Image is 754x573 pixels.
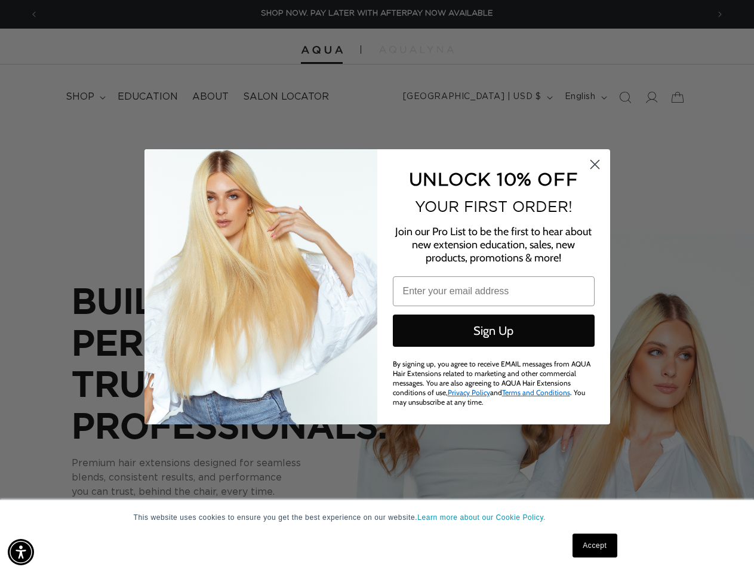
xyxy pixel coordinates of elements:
[502,388,570,397] a: Terms and Conditions
[584,154,605,175] button: Close dialog
[144,149,377,424] img: daab8b0d-f573-4e8c-a4d0-05ad8d765127.png
[573,534,617,557] a: Accept
[393,315,595,347] button: Sign Up
[395,225,592,264] span: Join our Pro List to be the first to hear about new extension education, sales, new products, pro...
[417,513,546,522] a: Learn more about our Cookie Policy.
[448,388,490,397] a: Privacy Policy
[694,516,754,573] iframe: Chat Widget
[393,359,590,406] span: By signing up, you agree to receive EMAIL messages from AQUA Hair Extensions related to marketing...
[409,169,578,189] span: UNLOCK 10% OFF
[134,512,621,523] p: This website uses cookies to ensure you get the best experience on our website.
[393,276,595,306] input: Enter your email address
[415,198,573,215] span: YOUR FIRST ORDER!
[8,539,34,565] div: Accessibility Menu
